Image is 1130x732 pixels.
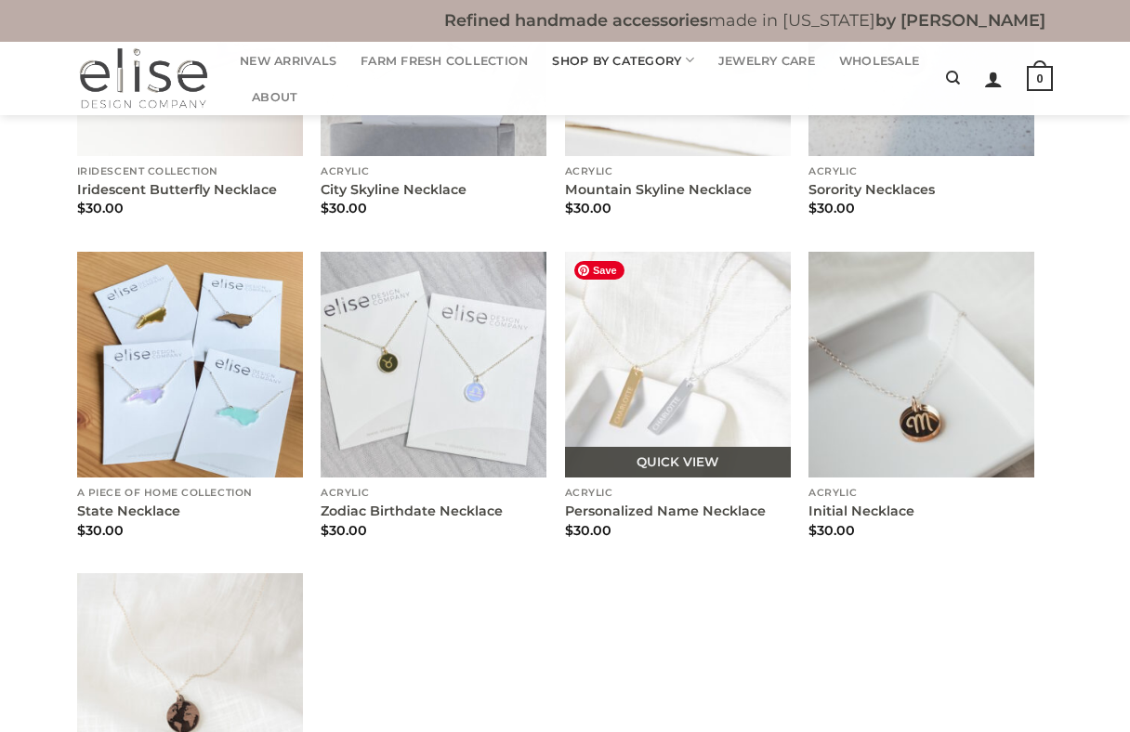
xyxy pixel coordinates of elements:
[808,488,1034,500] p: Acrylic
[321,181,466,199] a: City Skyline Necklace
[839,43,919,79] a: Wholesale
[808,166,1034,178] p: Acrylic
[321,503,503,520] a: Zodiac Birthdate Necklace
[77,488,303,500] p: A Piece of Home Collection
[321,200,329,216] span: $
[321,166,546,178] p: Acrylic
[321,488,546,500] p: Acrylic
[252,79,297,115] a: About
[1027,66,1053,92] strong: 0
[552,42,694,78] a: Shop By Category
[808,252,1034,477] a: Initial Necklace
[565,503,766,520] a: Personalized Name Necklace
[444,10,1045,30] b: made in [US_STATE]
[946,60,960,96] a: Search
[808,181,935,199] a: Sorority Necklaces
[565,166,791,178] p: Acrylic
[574,261,624,280] span: Save
[808,200,855,216] bdi: 30.00
[808,522,817,539] span: $
[77,200,124,216] bdi: 30.00
[565,447,791,478] a: Quick View
[321,252,546,477] a: Zodiac Birthdate Necklace
[77,522,85,539] span: $
[565,488,791,500] p: Acrylic
[77,181,277,199] a: Iridescent Butterfly Necklace
[1027,53,1053,104] a: 0
[77,166,303,178] p: Iridescent Collection
[77,252,303,477] a: State Necklace
[808,503,914,520] a: Initial Necklace
[565,522,573,539] span: $
[321,522,367,539] bdi: 30.00
[361,43,528,79] a: Farm Fresh Collection
[321,522,329,539] span: $
[565,200,611,216] bdi: 30.00
[565,181,752,199] a: Mountain Skyline Necklace
[77,503,180,520] a: State Necklace
[77,200,85,216] span: $
[77,42,209,115] img: Elise Design Company
[718,43,815,79] a: Jewelry Care
[808,200,817,216] span: $
[240,43,336,79] a: New Arrivals
[565,252,791,477] a: Personalized Name Necklace
[321,200,367,216] bdi: 30.00
[875,10,1045,30] b: by [PERSON_NAME]
[565,522,611,539] bdi: 30.00
[444,10,708,30] b: Refined handmade accessories
[808,522,855,539] bdi: 30.00
[565,200,573,216] span: $
[77,522,124,539] bdi: 30.00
